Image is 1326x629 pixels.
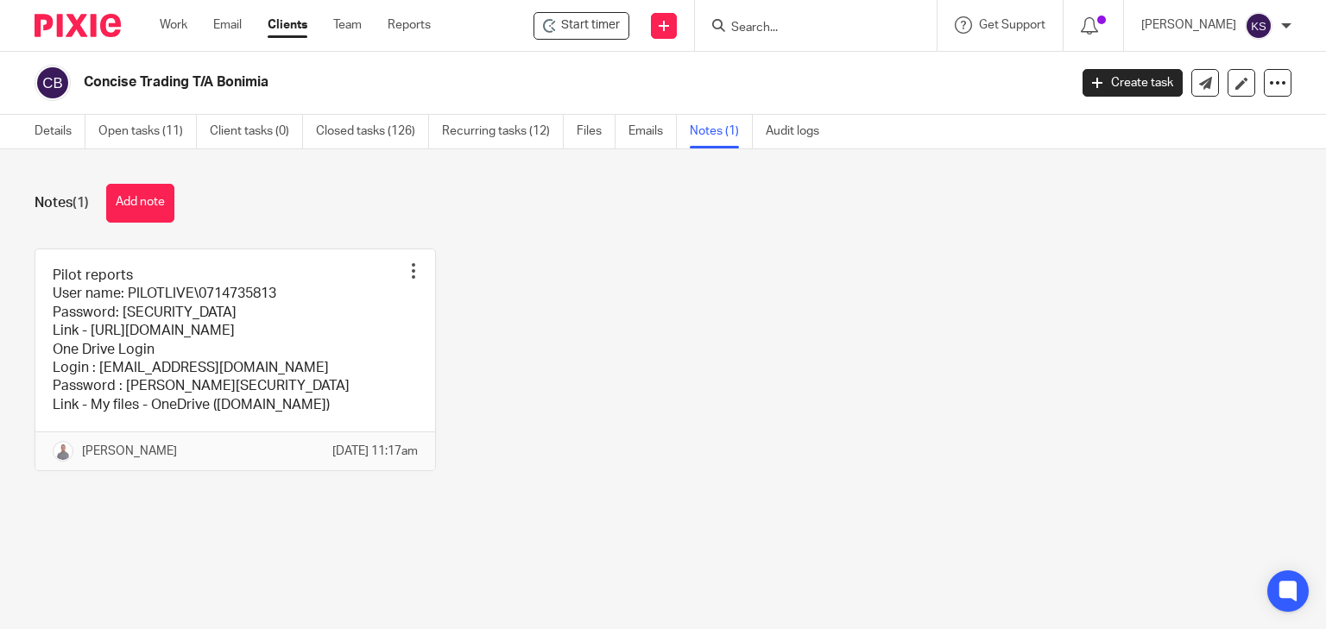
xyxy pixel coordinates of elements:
[160,16,187,34] a: Work
[442,115,564,148] a: Recurring tasks (12)
[213,16,242,34] a: Email
[690,115,753,148] a: Notes (1)
[1141,16,1236,34] p: [PERSON_NAME]
[1245,12,1272,40] img: svg%3E
[35,194,89,212] h1: Notes
[979,19,1045,31] span: Get Support
[84,73,862,91] h2: Concise Trading T/A Bonimia
[534,12,629,40] div: Concise Trading T/A Bonimia
[268,16,307,34] a: Clients
[53,441,73,462] img: thumb_Untitled-940-%C3%97-788-px-15.png
[388,16,431,34] a: Reports
[561,16,620,35] span: Start timer
[73,196,89,210] span: (1)
[35,115,85,148] a: Details
[98,115,197,148] a: Open tasks (11)
[628,115,677,148] a: Emails
[35,14,121,37] img: Pixie
[766,115,832,148] a: Audit logs
[35,65,71,101] img: svg%3E
[729,21,885,36] input: Search
[577,115,616,148] a: Files
[106,184,174,223] button: Add note
[1083,69,1183,97] a: Create task
[316,115,429,148] a: Closed tasks (126)
[333,16,362,34] a: Team
[210,115,303,148] a: Client tasks (0)
[82,443,177,460] p: [PERSON_NAME]
[332,443,418,460] p: [DATE] 11:17am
